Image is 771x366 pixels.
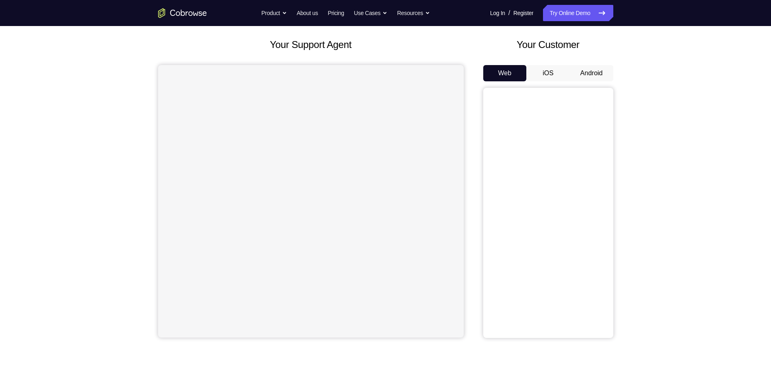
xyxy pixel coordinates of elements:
[297,5,318,21] a: About us
[158,8,207,18] a: Go to the home page
[158,37,464,52] h2: Your Support Agent
[483,37,613,52] h2: Your Customer
[158,65,464,338] iframe: Agent
[526,65,570,81] button: iOS
[543,5,613,21] a: Try Online Demo
[483,65,527,81] button: Web
[328,5,344,21] a: Pricing
[508,8,510,18] span: /
[397,5,430,21] button: Resources
[570,65,613,81] button: Android
[261,5,287,21] button: Product
[490,5,505,21] a: Log In
[354,5,387,21] button: Use Cases
[513,5,533,21] a: Register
